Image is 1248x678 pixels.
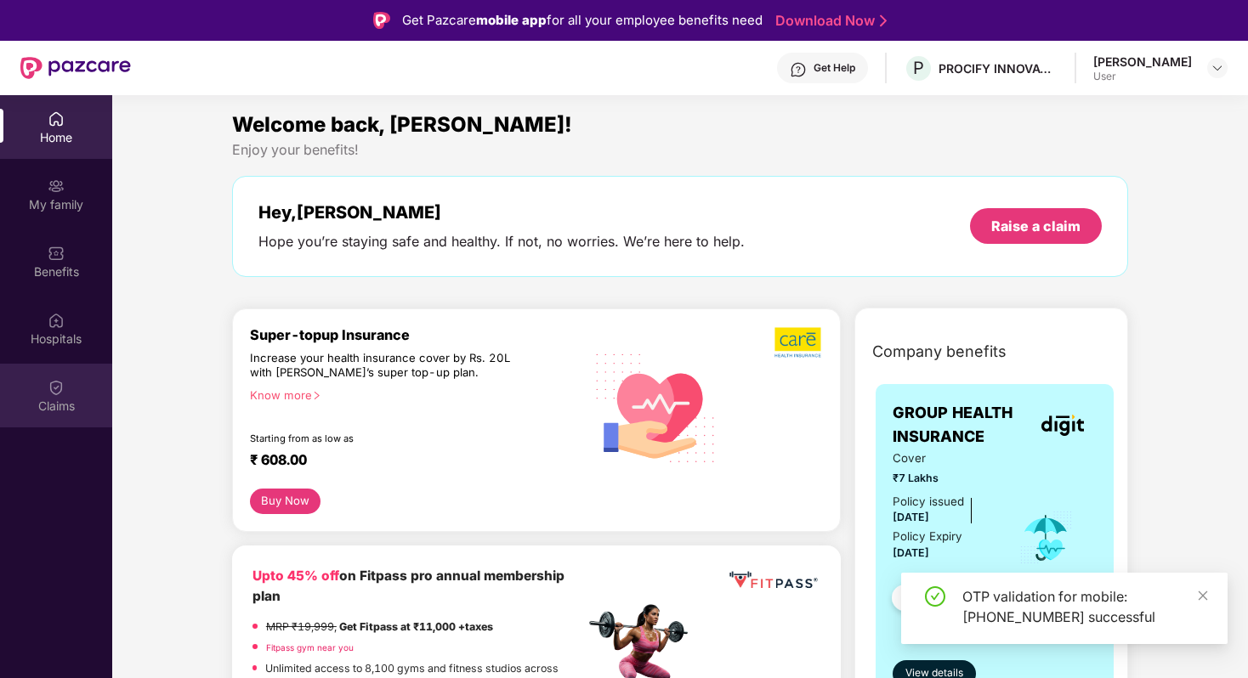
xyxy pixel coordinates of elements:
[48,110,65,127] img: svg+xml;base64,PHN2ZyBpZD0iSG9tZSIgeG1sbnM9Imh0dHA6Ly93d3cudzMub3JnLzIwMDAvc3ZnIiB3aWR0aD0iMjAiIG...
[962,586,1207,627] div: OTP validation for mobile: [PHONE_NUMBER] successful
[266,620,337,633] del: MRP ₹19,999,
[925,586,945,607] span: check-circle
[872,340,1007,364] span: Company benefits
[893,493,964,511] div: Policy issued
[939,60,1058,76] div: PROCIFY INNOVATIONS PRIVATE LIMITED
[893,401,1030,449] span: GROUP HEALTH INSURANCE
[250,351,511,381] div: Increase your health insurance cover by Rs. 20L with [PERSON_NAME]’s super top-up plan.
[1041,415,1084,436] img: insurerLogo
[1018,510,1074,566] img: icon
[252,568,564,604] b: on Fitpass pro annual membership plan
[893,511,929,523] span: [DATE]
[258,202,745,223] div: Hey, [PERSON_NAME]
[250,489,321,514] button: Buy Now
[893,546,929,559] span: [DATE]
[232,141,1128,159] div: Enjoy your benefits!
[880,12,887,30] img: Stroke
[1211,61,1224,75] img: svg+xml;base64,PHN2ZyBpZD0iRHJvcGRvd24tMzJ4MzIiIHhtbG5zPSJodHRwOi8vd3d3LnczLm9yZy8yMDAwL3N2ZyIgd2...
[250,432,512,444] div: Starting from as low as
[893,449,995,467] span: Cover
[48,312,65,329] img: svg+xml;base64,PHN2ZyBpZD0iSG9zcGl0YWxzIiB4bWxucz0iaHR0cDovL3d3dy53My5vcmcvMjAwMC9zdmciIHdpZHRoPS...
[48,178,65,195] img: svg+xml;base64,PHN2ZyB3aWR0aD0iMjAiIGhlaWdodD0iMjAiIHZpZXdCb3g9IjAgMCAyMCAyMCIgZmlsbD0ibm9uZSIgeG...
[884,579,926,621] img: svg+xml;base64,PHN2ZyB4bWxucz0iaHR0cDovL3d3dy53My5vcmcvMjAwMC9zdmciIHdpZHRoPSI0OC45NDMiIGhlaWdodD...
[232,112,572,137] span: Welcome back, [PERSON_NAME]!
[402,10,763,31] div: Get Pazcare for all your employee benefits need
[774,326,823,359] img: b5dec4f62d2307b9de63beb79f102df3.png
[20,57,131,79] img: New Pazcare Logo
[790,61,807,78] img: svg+xml;base64,PHN2ZyBpZD0iSGVscC0zMngzMiIgeG1sbnM9Imh0dHA6Ly93d3cudzMub3JnLzIwMDAvc3ZnIiB3aWR0aD...
[258,233,745,251] div: Hope you’re staying safe and healthy. If not, no worries. We’re here to help.
[250,388,574,400] div: Know more
[373,12,390,29] img: Logo
[1093,70,1192,83] div: User
[266,642,354,653] a: Fitpass gym near you
[48,245,65,262] img: svg+xml;base64,PHN2ZyBpZD0iQmVuZWZpdHMiIHhtbG5zPSJodHRwOi8vd3d3LnczLm9yZy8yMDAwL3N2ZyIgd2lkdGg9Ij...
[584,334,728,479] img: svg+xml;base64,PHN2ZyB4bWxucz0iaHR0cDovL3d3dy53My5vcmcvMjAwMC9zdmciIHhtbG5zOnhsaW5rPSJodHRwOi8vd3...
[48,379,65,396] img: svg+xml;base64,PHN2ZyBpZD0iQ2xhaW0iIHhtbG5zPSJodHRwOi8vd3d3LnczLm9yZy8yMDAwL3N2ZyIgd2lkdGg9IjIwIi...
[252,568,339,584] b: Upto 45% off
[250,326,584,343] div: Super-topup Insurance
[991,217,1081,235] div: Raise a claim
[893,528,962,545] div: Policy Expiry
[476,12,547,28] strong: mobile app
[339,620,493,633] strong: Get Fitpass at ₹11,000 +taxes
[312,391,321,400] span: right
[775,12,882,30] a: Download Now
[1093,54,1192,70] div: [PERSON_NAME]
[250,451,567,472] div: ₹ 608.00
[893,470,995,486] span: ₹7 Lakhs
[913,58,924,78] span: P
[1197,590,1209,602] span: close
[726,566,820,596] img: fppp.png
[814,61,855,75] div: Get Help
